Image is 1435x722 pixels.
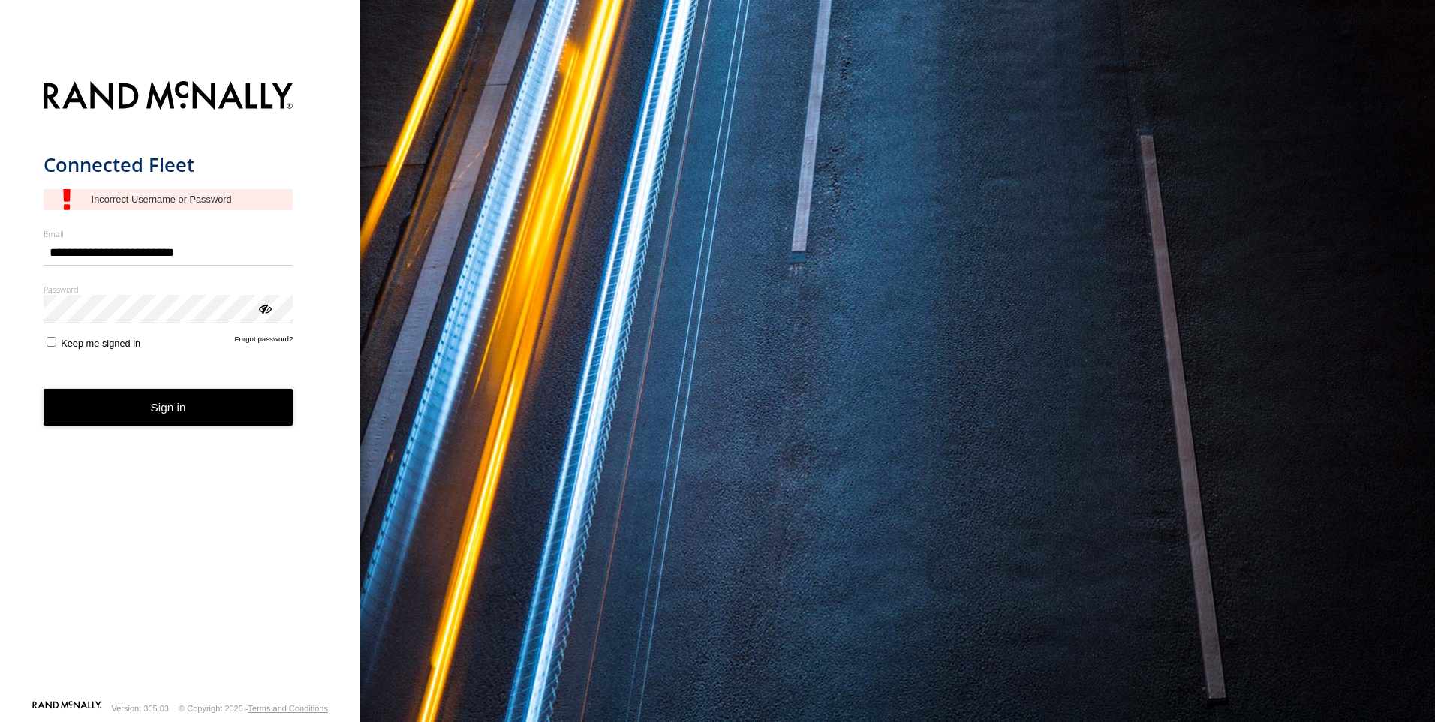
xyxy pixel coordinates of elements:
[44,152,293,177] h1: Connected Fleet
[44,284,293,295] label: Password
[179,704,328,713] div: © Copyright 2025 -
[235,335,293,349] a: Forgot password?
[257,300,272,315] div: ViewPassword
[44,78,293,116] img: Rand McNally
[44,72,317,699] form: main
[32,701,101,716] a: Visit our Website
[112,704,169,713] div: Version: 305.03
[44,228,293,239] label: Email
[47,337,56,347] input: Keep me signed in
[61,338,140,349] span: Keep me signed in
[248,704,328,713] a: Terms and Conditions
[44,389,293,426] button: Sign in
